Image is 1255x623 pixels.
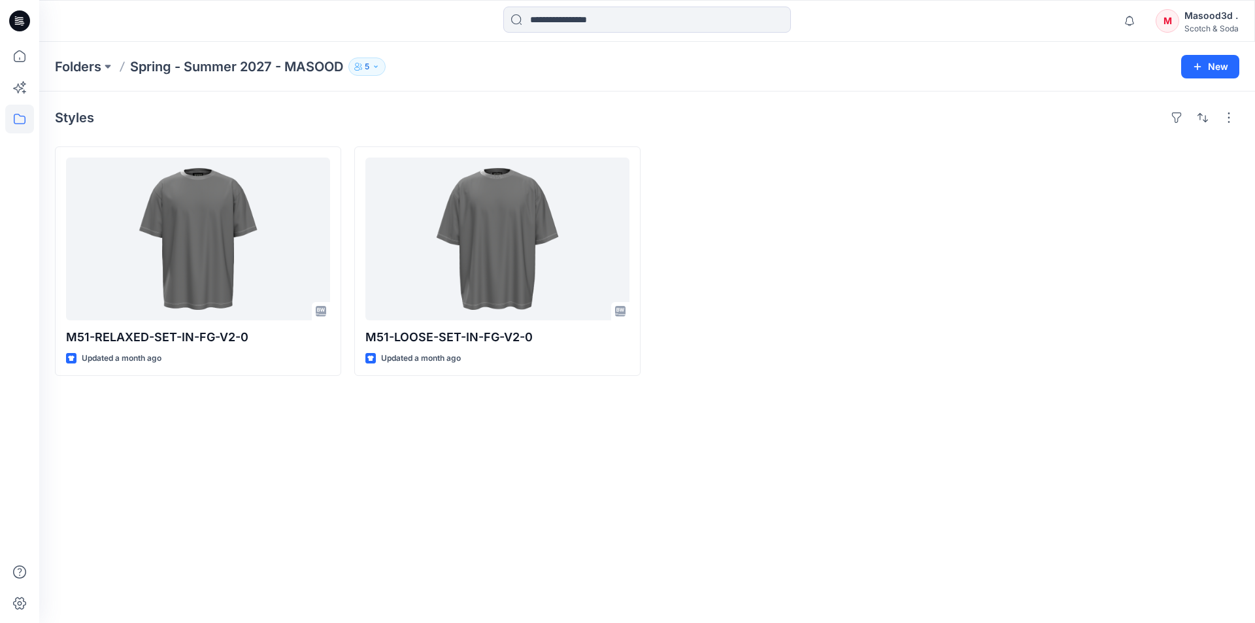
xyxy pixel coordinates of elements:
div: Masood3d . [1184,8,1239,24]
div: M [1156,9,1179,33]
button: New [1181,55,1239,78]
a: M51-RELAXED-SET-IN-FG-V2-0 [66,158,330,320]
a: M51-LOOSE-SET-IN-FG-V2-0 [365,158,629,320]
p: Updated a month ago [381,352,461,365]
p: 5 [365,59,369,74]
a: Folders [55,58,101,76]
p: Updated a month ago [82,352,161,365]
h4: Styles [55,110,94,126]
p: M51-RELAXED-SET-IN-FG-V2-0 [66,328,330,346]
p: Spring - Summer 2027 - MASOOD [130,58,343,76]
p: M51-LOOSE-SET-IN-FG-V2-0 [365,328,629,346]
div: Scotch & Soda [1184,24,1239,33]
button: 5 [348,58,386,76]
